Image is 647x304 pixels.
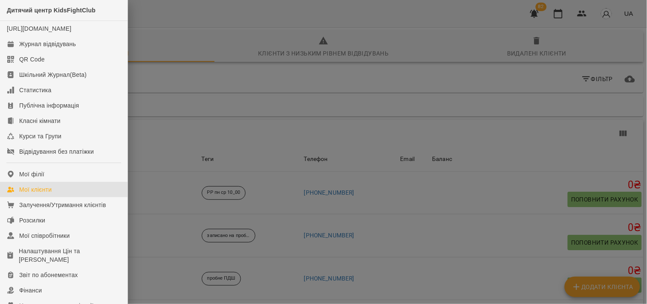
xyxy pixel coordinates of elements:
[19,70,87,79] div: Шкільний Журнал(Beta)
[19,286,42,295] div: Фінанси
[19,271,78,279] div: Звіт по абонементах
[7,7,96,14] span: Дитячий центр KidsFightClub
[7,25,71,32] a: [URL][DOMAIN_NAME]
[19,185,52,194] div: Мої клієнти
[19,40,76,48] div: Журнал відвідувань
[19,132,61,140] div: Курси та Групи
[19,216,45,225] div: Розсилки
[19,247,121,264] div: Налаштування Цін та [PERSON_NAME]
[19,147,94,156] div: Відвідування без платіжки
[19,170,44,178] div: Мої філії
[19,101,79,110] div: Публічна інформація
[19,86,52,94] div: Статистика
[19,55,45,64] div: QR Code
[19,231,70,240] div: Мої співробітники
[19,117,61,125] div: Класні кімнати
[19,201,106,209] div: Залучення/Утримання клієнтів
